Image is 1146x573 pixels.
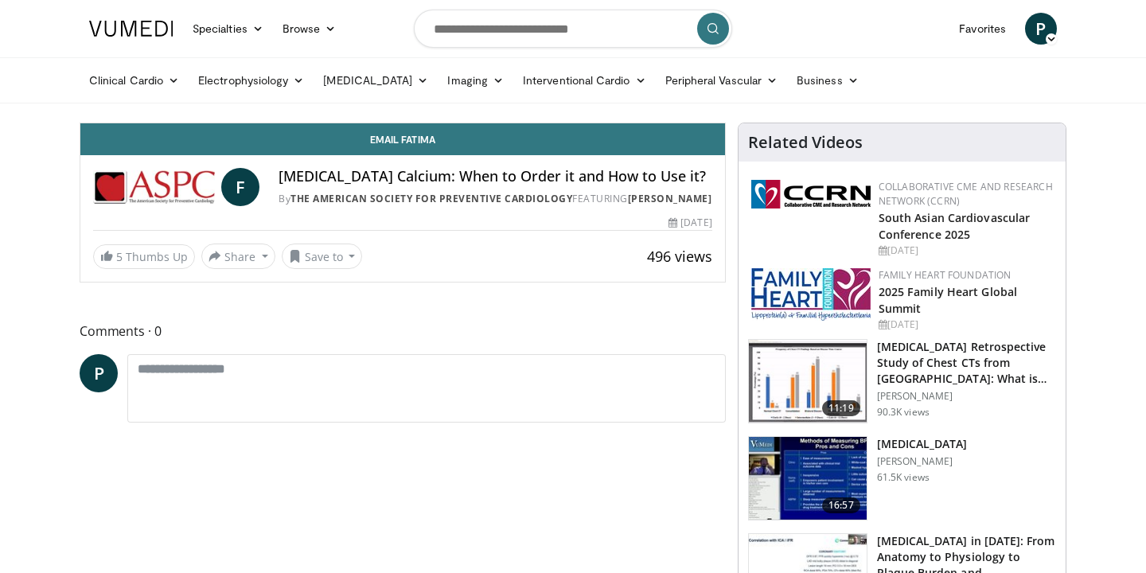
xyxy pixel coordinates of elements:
img: The American Society for Preventive Cardiology [93,168,215,206]
a: Collaborative CME and Research Network (CCRN) [879,180,1053,208]
a: Family Heart Foundation [879,268,1012,282]
a: P [80,354,118,392]
h4: Related Videos [748,133,863,152]
a: F [221,168,259,206]
span: 496 views [647,247,712,266]
a: Interventional Cardio [513,64,656,96]
p: 61.5K views [877,471,930,484]
a: 2025 Family Heart Global Summit [879,284,1017,316]
div: [DATE] [668,216,711,230]
p: 90.3K views [877,406,930,419]
a: The American Society for Preventive Cardiology [290,192,572,205]
p: [PERSON_NAME] [877,390,1056,403]
h3: [MEDICAL_DATA] Retrospective Study of Chest CTs from [GEOGRAPHIC_DATA]: What is the Re… [877,339,1056,387]
a: Imaging [438,64,513,96]
input: Search topics, interventions [414,10,732,48]
a: [PERSON_NAME] [628,192,712,205]
div: By FEATURING [279,192,711,206]
a: Clinical Cardio [80,64,189,96]
a: South Asian Cardiovascular Conference 2025 [879,210,1031,242]
img: VuMedi Logo [89,21,173,37]
h3: [MEDICAL_DATA] [877,436,968,452]
a: Electrophysiology [189,64,314,96]
a: 16:57 [MEDICAL_DATA] [PERSON_NAME] 61.5K views [748,436,1056,520]
a: P [1025,13,1057,45]
img: a92b9a22-396b-4790-a2bb-5028b5f4e720.150x105_q85_crop-smart_upscale.jpg [749,437,867,520]
a: Specialties [183,13,273,45]
div: [DATE] [879,244,1053,258]
img: c2eb46a3-50d3-446d-a553-a9f8510c7760.150x105_q85_crop-smart_upscale.jpg [749,340,867,423]
span: Comments 0 [80,321,726,341]
a: 11:19 [MEDICAL_DATA] Retrospective Study of Chest CTs from [GEOGRAPHIC_DATA]: What is the Re… [PE... [748,339,1056,423]
a: Browse [273,13,346,45]
a: Favorites [949,13,1015,45]
span: 5 [116,249,123,264]
a: Business [787,64,868,96]
button: Share [201,244,275,269]
span: 16:57 [822,497,860,513]
p: [PERSON_NAME] [877,455,968,468]
h4: [MEDICAL_DATA] Calcium: When to Order it and How to Use it? [279,168,711,185]
a: [MEDICAL_DATA] [314,64,438,96]
img: 96363db5-6b1b-407f-974b-715268b29f70.jpeg.150x105_q85_autocrop_double_scale_upscale_version-0.2.jpg [751,268,871,321]
div: [DATE] [879,318,1053,332]
button: Save to [282,244,363,269]
img: a04ee3ba-8487-4636-b0fb-5e8d268f3737.png.150x105_q85_autocrop_double_scale_upscale_version-0.2.png [751,180,871,209]
a: Peripheral Vascular [656,64,787,96]
a: 5 Thumbs Up [93,244,195,269]
span: 11:19 [822,400,860,416]
a: Email Fatima [80,123,725,155]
